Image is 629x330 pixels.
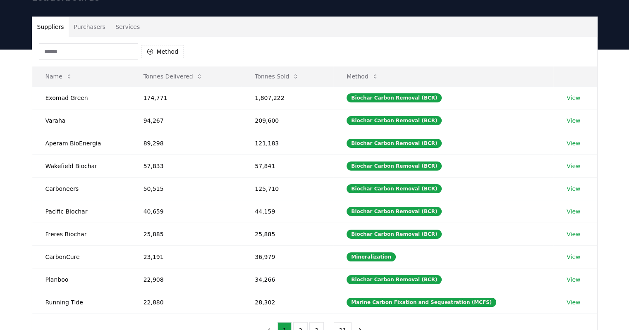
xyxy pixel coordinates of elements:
[567,230,580,238] a: View
[567,162,580,170] a: View
[242,245,333,268] td: 36,979
[130,291,242,313] td: 22,880
[137,68,210,85] button: Tonnes Delivered
[32,132,130,154] td: Aperam BioEnergia
[32,177,130,200] td: Carboneers
[248,68,306,85] button: Tonnes Sold
[347,116,442,125] div: Biochar Carbon Removal (BCR)
[130,200,242,223] td: 40,659
[347,252,396,261] div: Mineralization
[567,253,580,261] a: View
[347,207,442,216] div: Biochar Carbon Removal (BCR)
[130,245,242,268] td: 23,191
[242,223,333,245] td: 25,885
[130,86,242,109] td: 174,771
[32,268,130,291] td: Planboo
[130,132,242,154] td: 89,298
[347,139,442,148] div: Biochar Carbon Removal (BCR)
[130,109,242,132] td: 94,267
[130,177,242,200] td: 50,515
[69,17,110,37] button: Purchasers
[242,177,333,200] td: 125,710
[242,132,333,154] td: 121,183
[567,207,580,216] a: View
[567,275,580,284] a: View
[347,161,442,171] div: Biochar Carbon Removal (BCR)
[242,109,333,132] td: 209,600
[32,17,69,37] button: Suppliers
[567,139,580,147] a: View
[567,116,580,125] a: View
[32,109,130,132] td: Varaha
[32,154,130,177] td: Wakefield Biochar
[130,268,242,291] td: 22,908
[347,93,442,102] div: Biochar Carbon Removal (BCR)
[39,68,79,85] button: Name
[32,200,130,223] td: Pacific Biochar
[347,230,442,239] div: Biochar Carbon Removal (BCR)
[347,184,442,193] div: Biochar Carbon Removal (BCR)
[347,298,496,307] div: Marine Carbon Fixation and Sequestration (MCFS)
[242,200,333,223] td: 44,159
[141,45,184,58] button: Method
[340,68,385,85] button: Method
[567,185,580,193] a: View
[110,17,145,37] button: Services
[32,245,130,268] td: CarbonCure
[130,223,242,245] td: 25,885
[242,154,333,177] td: 57,841
[567,94,580,102] a: View
[32,291,130,313] td: Running Tide
[32,86,130,109] td: Exomad Green
[130,154,242,177] td: 57,833
[347,275,442,284] div: Biochar Carbon Removal (BCR)
[242,291,333,313] td: 28,302
[242,268,333,291] td: 34,266
[242,86,333,109] td: 1,807,222
[32,223,130,245] td: Freres Biochar
[567,298,580,306] a: View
